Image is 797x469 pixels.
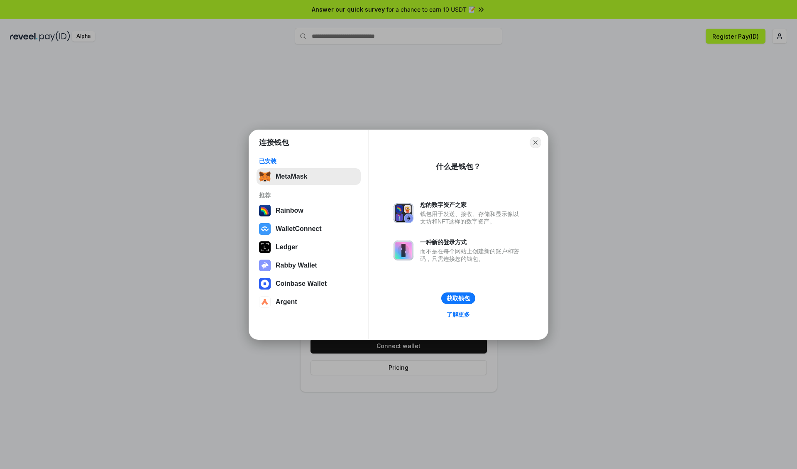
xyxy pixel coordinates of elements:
[447,311,470,318] div: 了解更多
[276,225,322,233] div: WalletConnect
[257,294,361,310] button: Argent
[259,192,358,199] div: 推荐
[259,278,271,290] img: svg+xml,%3Csvg%20width%3D%2228%22%20height%3D%2228%22%20viewBox%3D%220%200%2028%2028%22%20fill%3D...
[420,238,523,246] div: 一种新的登录方式
[259,223,271,235] img: svg+xml,%3Csvg%20width%3D%2228%22%20height%3D%2228%22%20viewBox%3D%220%200%2028%2028%22%20fill%3D...
[420,248,523,263] div: 而不是在每个网站上创建新的账户和密码，只需连接您的钱包。
[447,295,470,302] div: 获取钱包
[257,202,361,219] button: Rainbow
[276,298,297,306] div: Argent
[394,241,413,260] img: svg+xml,%3Csvg%20xmlns%3D%22http%3A%2F%2Fwww.w3.org%2F2000%2Fsvg%22%20fill%3D%22none%22%20viewBox...
[276,173,307,180] div: MetaMask
[441,292,475,304] button: 获取钱包
[530,137,541,148] button: Close
[259,138,289,147] h1: 连接钱包
[259,157,358,165] div: 已安装
[276,243,298,251] div: Ledger
[436,162,481,172] div: 什么是钱包？
[259,260,271,271] img: svg+xml,%3Csvg%20xmlns%3D%22http%3A%2F%2Fwww.w3.org%2F2000%2Fsvg%22%20fill%3D%22none%22%20viewBox...
[259,171,271,182] img: svg+xml,%3Csvg%20fill%3D%22none%22%20height%3D%2233%22%20viewBox%3D%220%200%2035%2033%22%20width%...
[257,275,361,292] button: Coinbase Wallet
[276,207,303,214] div: Rainbow
[276,262,317,269] div: Rabby Wallet
[259,205,271,216] img: svg+xml,%3Csvg%20width%3D%22120%22%20height%3D%22120%22%20viewBox%3D%220%200%20120%20120%22%20fil...
[257,239,361,255] button: Ledger
[257,168,361,185] button: MetaMask
[257,257,361,274] button: Rabby Wallet
[420,201,523,209] div: 您的数字资产之家
[259,296,271,308] img: svg+xml,%3Csvg%20width%3D%2228%22%20height%3D%2228%22%20viewBox%3D%220%200%2028%2028%22%20fill%3D...
[394,203,413,223] img: svg+xml,%3Csvg%20xmlns%3D%22http%3A%2F%2Fwww.w3.org%2F2000%2Fsvg%22%20fill%3D%22none%22%20viewBox...
[276,280,327,287] div: Coinbase Wallet
[257,221,361,237] button: WalletConnect
[259,241,271,253] img: svg+xml,%3Csvg%20xmlns%3D%22http%3A%2F%2Fwww.w3.org%2F2000%2Fsvg%22%20width%3D%2228%22%20height%3...
[420,210,523,225] div: 钱包用于发送、接收、存储和显示像以太坊和NFT这样的数字资产。
[442,309,475,320] a: 了解更多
